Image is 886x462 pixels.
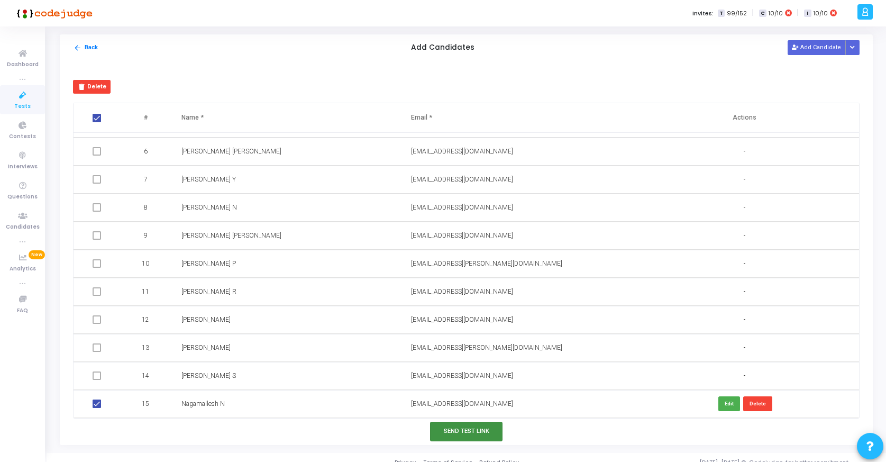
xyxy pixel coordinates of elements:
span: [PERSON_NAME] Y [181,176,236,183]
button: Send Test Link [430,422,503,441]
span: - [743,147,745,156]
button: Delete [73,80,111,94]
button: Add Candidate [788,40,846,55]
span: [EMAIL_ADDRESS][PERSON_NAME][DOMAIN_NAME] [411,344,562,351]
span: [EMAIL_ADDRESS][DOMAIN_NAME] [411,176,513,183]
span: 6 [144,147,148,156]
span: 99/152 [727,9,747,18]
span: | [797,7,799,19]
span: [PERSON_NAME] R [181,288,236,295]
div: Button group with nested dropdown [845,40,860,55]
span: - [743,231,745,240]
span: C [759,10,766,17]
span: I [804,10,811,17]
span: - [743,259,745,268]
th: # [122,103,171,133]
span: [EMAIL_ADDRESS][DOMAIN_NAME] [411,232,513,239]
th: Name * [171,103,400,133]
span: Tests [14,102,31,111]
span: 15 [142,399,149,409]
span: T [718,10,725,17]
span: 10/10 [814,9,828,18]
span: 10/10 [769,9,783,18]
span: New [29,250,45,259]
span: [EMAIL_ADDRESS][DOMAIN_NAME] [411,372,513,379]
span: Nagamallesh N [181,400,225,407]
span: [PERSON_NAME] P [181,260,236,267]
button: Back [73,43,98,53]
th: Email * [400,103,630,133]
span: [PERSON_NAME] N [181,204,237,211]
span: [PERSON_NAME] [181,316,231,323]
span: [EMAIL_ADDRESS][DOMAIN_NAME] [411,400,513,407]
span: Questions [7,193,38,202]
span: | [752,7,754,19]
span: 11 [142,287,149,296]
span: 10 [142,259,149,268]
img: logo [13,3,93,24]
span: - [743,203,745,212]
button: Delete [743,396,772,411]
th: Actions [629,103,859,133]
span: 12 [142,315,149,324]
span: - [743,343,745,352]
span: [EMAIL_ADDRESS][PERSON_NAME][DOMAIN_NAME] [411,260,562,267]
h5: Add Candidates [411,43,474,52]
span: [PERSON_NAME] [181,344,231,351]
span: Interviews [8,162,38,171]
span: 7 [144,175,148,184]
span: Contests [9,132,36,141]
span: [EMAIL_ADDRESS][DOMAIN_NAME] [411,316,513,323]
span: [EMAIL_ADDRESS][DOMAIN_NAME] [411,148,513,155]
span: [EMAIL_ADDRESS][DOMAIN_NAME] [411,204,513,211]
span: [PERSON_NAME] S [181,372,236,379]
span: [PERSON_NAME] [PERSON_NAME] [181,148,281,155]
span: 13 [142,343,149,352]
span: - [743,175,745,184]
button: Edit [718,396,740,411]
span: Candidates [6,223,40,232]
span: Dashboard [7,60,39,69]
span: - [743,287,745,296]
span: 14 [142,371,149,381]
span: [EMAIL_ADDRESS][DOMAIN_NAME] [411,288,513,295]
span: [PERSON_NAME] [PERSON_NAME] [181,232,281,239]
span: - [743,372,745,381]
label: Invites: [692,9,714,18]
span: FAQ [17,306,28,315]
span: 8 [144,203,148,212]
span: 9 [144,231,148,240]
span: - [743,315,745,324]
mat-icon: arrow_back [74,44,81,52]
span: Analytics [10,265,36,274]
